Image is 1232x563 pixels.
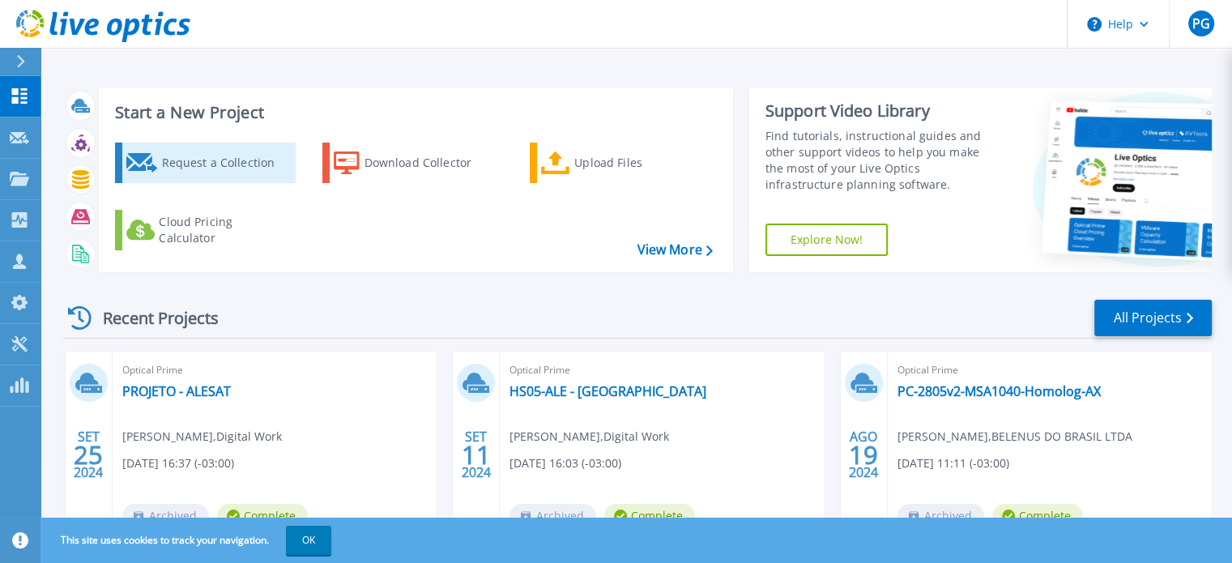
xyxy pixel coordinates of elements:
span: [DATE] 16:03 (-03:00) [509,454,621,472]
a: PROJETO - ALESAT [122,383,231,399]
button: OK [286,526,331,555]
a: Request a Collection [115,143,296,183]
span: Complete [217,504,308,528]
div: AGO 2024 [848,425,879,484]
a: Download Collector [322,143,503,183]
a: PC-2805v2-MSA1040-Homolog-AX [897,383,1101,399]
span: 25 [74,448,103,462]
span: [DATE] 16:37 (-03:00) [122,454,234,472]
span: [PERSON_NAME] , Digital Work [509,428,669,446]
div: Support Video Library [765,100,998,122]
span: [PERSON_NAME] , Digital Work [122,428,282,446]
div: Download Collector [364,147,494,179]
a: Explore Now! [765,224,889,256]
div: Request a Collection [161,147,291,179]
a: View More [637,242,712,258]
span: Archived [509,504,596,528]
a: HS05-ALE - [GEOGRAPHIC_DATA] [509,383,706,399]
span: This site uses cookies to track your navigation. [45,526,331,555]
a: Upload Files [530,143,710,183]
span: Archived [122,504,209,528]
span: [PERSON_NAME] , BELENUS DO BRASIL LTDA [897,428,1132,446]
span: 19 [849,448,878,462]
span: [DATE] 11:11 (-03:00) [897,454,1009,472]
a: Cloud Pricing Calculator [115,210,296,250]
div: SET 2024 [461,425,492,484]
span: Archived [897,504,984,528]
span: Complete [604,504,695,528]
span: 11 [462,448,491,462]
div: Cloud Pricing Calculator [159,214,288,246]
a: All Projects [1094,300,1212,336]
span: PG [1192,17,1209,30]
div: Upload Files [574,147,704,179]
div: Find tutorials, instructional guides and other support videos to help you make the most of your L... [765,128,998,193]
div: Recent Projects [62,298,241,338]
div: SET 2024 [73,425,104,484]
span: Optical Prime [509,361,814,379]
span: Optical Prime [122,361,427,379]
h3: Start a New Project [115,104,712,122]
span: Complete [992,504,1083,528]
span: Optical Prime [897,361,1202,379]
